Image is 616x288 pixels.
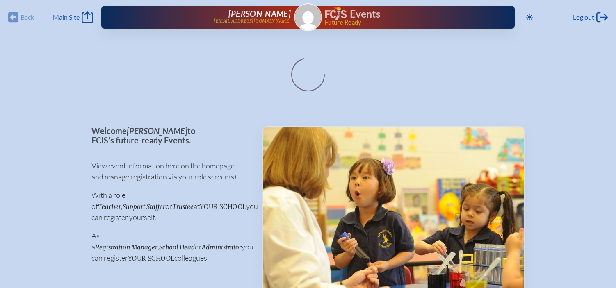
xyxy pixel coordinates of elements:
[325,20,488,25] span: Future Ready
[200,203,246,211] span: your school
[91,230,249,263] p: As a , or you can register colleagues.
[91,160,249,182] p: View event information here on the homepage and manage registration via your role screen(s).
[91,190,249,223] p: With a role of , or at you can register yourself.
[228,9,291,18] span: [PERSON_NAME]
[295,4,321,30] img: Gravatar
[325,7,488,25] div: FCIS Events — Future ready
[128,254,174,262] span: your school
[128,9,291,25] a: [PERSON_NAME][EMAIL_ADDRESS][DOMAIN_NAME]
[123,203,165,211] span: Support Staffer
[294,3,322,31] a: Gravatar
[98,203,121,211] span: Teacher
[214,18,291,24] p: [EMAIL_ADDRESS][DOMAIN_NAME]
[172,203,194,211] span: Trustee
[95,243,157,251] span: Registration Manager
[127,126,187,136] span: [PERSON_NAME]
[573,13,594,21] span: Log out
[53,13,80,21] span: Main Site
[53,11,93,23] a: Main Site
[91,126,249,145] p: Welcome to FCIS’s future-ready Events.
[159,243,195,251] span: School Head
[202,243,242,251] span: Administrator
